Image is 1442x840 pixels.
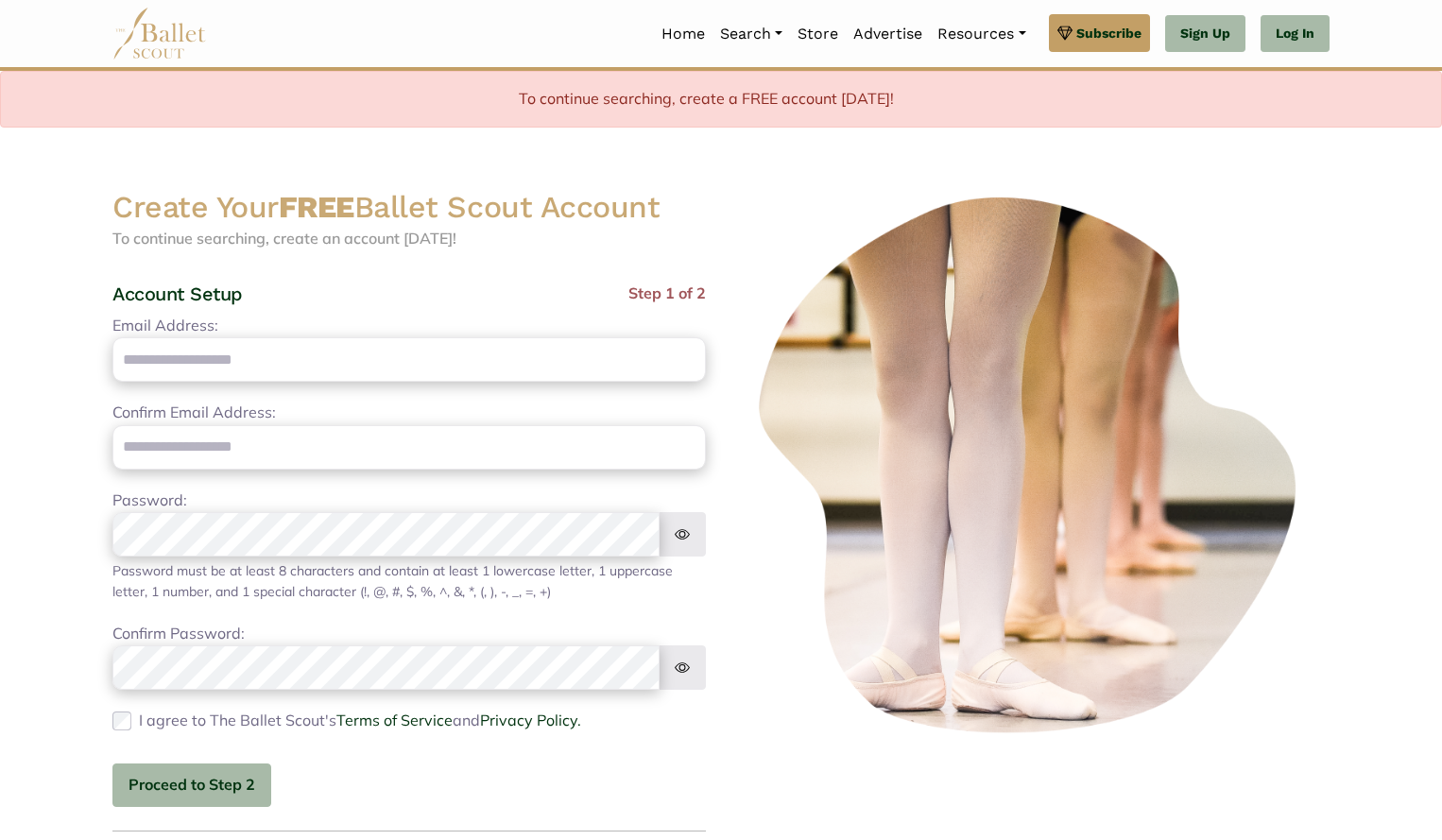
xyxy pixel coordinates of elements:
[112,560,706,603] div: Password must be at least 8 characters and contain at least 1 lowercase letter, 1 uppercase lette...
[736,188,1330,745] img: ballerinas
[712,14,790,54] a: Search
[279,189,354,225] strong: FREE
[112,489,187,513] label: Password:
[1165,15,1245,53] a: Sign Up
[112,282,243,306] h4: Account Setup
[139,709,581,733] label: I agree to The Ballet Scout's and
[112,188,706,228] h2: Create Your Ballet Scout Account
[112,314,218,338] label: Email Address:
[112,622,245,646] label: Confirm Password:
[1261,15,1330,53] a: Log In
[628,282,706,314] span: Step 1 of 2
[480,711,581,729] a: Privacy Policy.
[654,14,712,54] a: Home
[1057,23,1073,43] img: gem.svg
[930,14,1033,54] a: Resources
[112,763,271,808] button: Proceed to Step 2
[336,711,453,729] a: Terms of Service
[790,14,846,54] a: Store
[112,229,456,248] span: To continue searching, create an account [DATE]!
[1076,23,1142,43] span: Subscribe
[846,14,930,54] a: Advertise
[1049,14,1150,52] a: Subscribe
[112,401,276,425] label: Confirm Email Address:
